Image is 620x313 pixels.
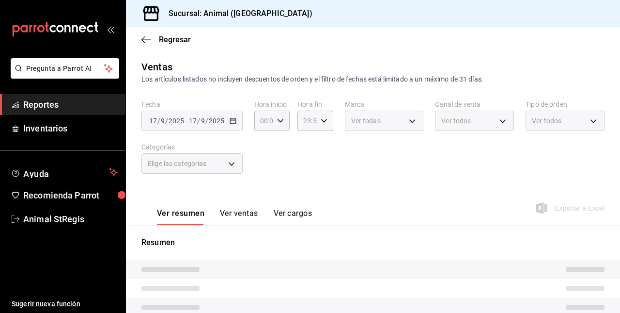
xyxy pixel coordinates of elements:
[254,101,290,108] label: Hora inicio
[12,300,80,308] font: Sugerir nueva función
[23,99,59,110] font: Reportes
[141,35,191,44] button: Regresar
[532,116,561,126] span: Ver todos
[141,237,604,248] p: Resumen
[201,117,205,125] input: --
[160,117,165,125] input: --
[526,101,604,108] label: Tipo de orden
[208,117,225,125] input: ----
[157,209,312,225] div: Pestañas de navegación
[297,101,333,108] label: Hora fin
[141,60,172,74] div: Ventas
[205,117,208,125] span: /
[23,214,84,224] font: Animal StRegis
[274,209,312,225] button: Ver cargos
[26,64,104,74] span: Pregunta a Parrot AI
[165,117,168,125] span: /
[157,209,204,218] font: Ver resumen
[197,117,200,125] span: /
[141,74,604,84] div: Los artículos listados no incluyen descuentos de orden y el filtro de fechas está limitado a un m...
[11,58,119,79] button: Pregunta a Parrot AI
[149,117,157,125] input: --
[23,166,105,178] span: Ayuda
[159,35,191,44] span: Regresar
[435,101,514,108] label: Canal de venta
[168,117,185,125] input: ----
[186,117,187,125] span: -
[161,8,312,19] h3: Sucursal: Animal ([GEOGRAPHIC_DATA])
[220,209,258,225] button: Ver ventas
[148,159,207,168] span: Elige las categorías
[141,144,243,150] label: Categorías
[351,116,381,126] span: Ver todas
[23,123,67,133] font: Inventarios
[7,70,119,81] a: Pregunta a Parrot AI
[157,117,160,125] span: /
[345,101,424,108] label: Marca
[107,25,114,33] button: open_drawer_menu
[188,117,197,125] input: --
[441,116,471,126] span: Ver todos
[141,101,243,108] label: Fecha
[23,190,99,200] font: Recomienda Parrot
